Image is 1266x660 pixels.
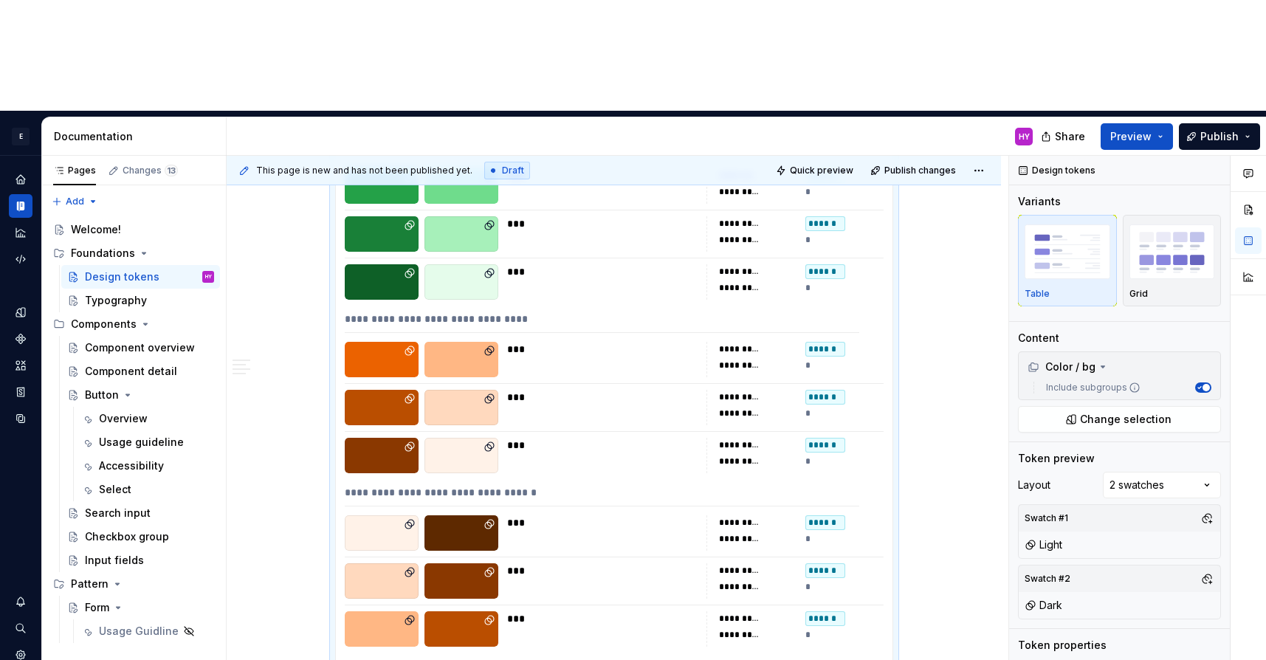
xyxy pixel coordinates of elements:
[61,360,220,383] a: Component detail
[47,218,220,241] a: Welcome!
[502,165,524,176] span: Draft
[1033,123,1095,150] button: Share
[9,327,32,351] a: Components
[99,435,184,450] div: Usage guideline
[85,506,151,520] div: Search input
[1028,360,1095,374] div: Color / bg
[9,194,32,218] a: Documentation
[165,165,178,176] span: 13
[1179,123,1260,150] button: Publish
[61,596,220,619] a: Form
[1025,288,1050,300] p: Table
[75,430,220,454] a: Usage guideline
[123,165,178,176] div: Changes
[85,529,169,544] div: Checkbox group
[1025,537,1062,552] div: Light
[1022,508,1071,529] div: Swatch #1
[1129,224,1215,278] img: placeholder
[866,160,963,181] button: Publish changes
[1018,215,1117,306] button: placeholderTable
[85,293,147,308] div: Typography
[85,340,195,355] div: Component overview
[47,572,220,596] div: Pattern
[1040,382,1141,393] label: Include subgroups
[99,458,164,473] div: Accessibility
[85,388,119,402] div: Button
[1129,288,1148,300] p: Grid
[75,619,220,643] a: Usage Guidline
[61,549,220,572] a: Input fields
[9,354,32,377] a: Assets
[85,553,144,568] div: Input fields
[54,129,220,144] div: Documentation
[71,222,121,237] div: Welcome!
[85,364,177,379] div: Component detail
[71,317,137,331] div: Components
[9,221,32,244] a: Analytics
[47,218,220,643] div: Page tree
[1018,638,1107,653] div: Token properties
[47,312,220,336] div: Components
[1019,131,1030,142] div: HY
[1018,194,1061,209] div: Variants
[790,165,853,176] span: Quick preview
[75,454,220,478] a: Accessibility
[9,407,32,430] a: Data sources
[99,482,131,497] div: Select
[884,165,956,176] span: Publish changes
[85,600,109,615] div: Form
[1018,451,1095,466] div: Token preview
[61,501,220,525] a: Search input
[1018,406,1221,433] button: Change selection
[71,577,109,591] div: Pattern
[1200,129,1239,144] span: Publish
[1080,412,1172,427] span: Change selection
[3,120,38,152] button: E
[75,407,220,430] a: Overview
[1025,598,1062,613] div: Dark
[1055,129,1085,144] span: Share
[53,165,96,176] div: Pages
[61,525,220,549] a: Checkbox group
[61,383,220,407] a: Button
[1025,224,1110,278] img: placeholder
[9,616,32,640] button: Search ⌘K
[1018,331,1059,346] div: Content
[9,300,32,324] a: Design tokens
[12,128,30,145] div: E
[256,165,472,176] span: This page is new and has not been published yet.
[1022,568,1073,589] div: Swatch #2
[9,247,32,271] a: Code automation
[1018,478,1050,492] div: Layout
[71,246,135,261] div: Foundations
[99,624,179,639] div: Usage Guidline
[9,380,32,404] a: Storybook stories
[47,191,103,212] button: Add
[9,590,32,613] button: Notifications
[99,411,148,426] div: Overview
[61,289,220,312] a: Typography
[66,196,84,207] span: Add
[61,265,220,289] a: Design tokensHY
[61,336,220,360] a: Component overview
[1022,355,1217,379] div: Color / bg
[9,168,32,191] a: Home
[85,269,159,284] div: Design tokens
[1101,123,1173,150] button: Preview
[1123,215,1222,306] button: placeholderGrid
[205,269,212,284] div: HY
[75,478,220,501] a: Select
[47,241,220,265] div: Foundations
[1110,129,1152,144] span: Preview
[771,160,860,181] button: Quick preview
